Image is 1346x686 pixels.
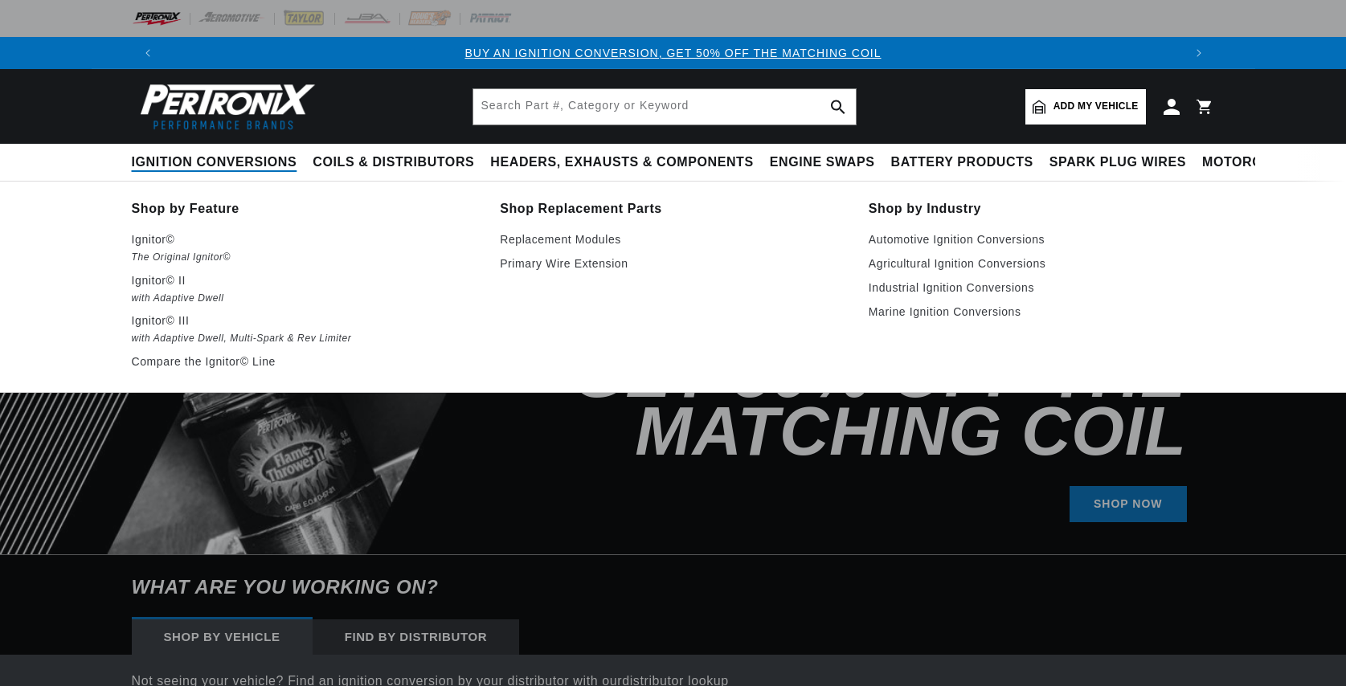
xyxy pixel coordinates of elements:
a: Shop Replacement Parts [500,198,846,220]
a: Agricultural Ignition Conversions [869,254,1215,273]
span: Motorcycle [1202,154,1298,171]
span: Engine Swaps [770,154,875,171]
div: Shop by vehicle [132,619,313,655]
button: Translation missing: en.sections.announcements.previous_announcement [132,37,164,69]
summary: Coils & Distributors [305,144,482,182]
em: with Adaptive Dwell, Multi-Spark & Rev Limiter [132,330,478,347]
em: with Adaptive Dwell [132,290,478,307]
a: Ignitor© II with Adaptive Dwell [132,271,478,307]
span: Spark Plug Wires [1049,154,1186,171]
p: Ignitor© II [132,271,478,290]
h2: Buy an Ignition Conversion, Get 50% off the Matching Coil [500,228,1187,460]
a: Primary Wire Extension [500,254,846,273]
span: Headers, Exhausts & Components [490,154,753,171]
summary: Battery Products [883,144,1041,182]
img: Pertronix [132,79,317,134]
h6: What are you working on? [92,555,1255,619]
a: Ignitor© The Original Ignitor© [132,230,478,266]
em: The Original Ignitor© [132,249,478,266]
a: Shop by Feature [132,198,478,220]
a: Automotive Ignition Conversions [869,230,1215,249]
a: Industrial Ignition Conversions [869,278,1215,297]
button: search button [820,89,856,125]
summary: Headers, Exhausts & Components [482,144,761,182]
a: SHOP NOW [1070,486,1187,522]
a: Add my vehicle [1025,89,1146,125]
a: BUY AN IGNITION CONVERSION, GET 50% OFF THE MATCHING COIL [464,47,881,59]
p: Ignitor© [132,230,478,249]
div: 1 of 3 [164,44,1183,62]
p: Ignitor© III [132,311,478,330]
span: Ignition Conversions [132,154,297,171]
span: Battery Products [891,154,1033,171]
div: Find by Distributor [313,619,520,655]
summary: Ignition Conversions [132,144,305,182]
summary: Motorcycle [1194,144,1306,182]
a: Marine Ignition Conversions [869,302,1215,321]
button: Translation missing: en.sections.announcements.next_announcement [1183,37,1215,69]
a: Shop by Industry [869,198,1215,220]
div: Announcement [164,44,1183,62]
summary: Spark Plug Wires [1041,144,1194,182]
span: Coils & Distributors [313,154,474,171]
input: Search Part #, Category or Keyword [473,89,856,125]
a: Replacement Modules [500,230,846,249]
summary: Engine Swaps [762,144,883,182]
span: Add my vehicle [1053,99,1139,114]
slideshow-component: Translation missing: en.sections.announcements.announcement_bar [92,37,1255,69]
a: Ignitor© III with Adaptive Dwell, Multi-Spark & Rev Limiter [132,311,478,347]
a: Compare the Ignitor© Line [132,352,478,371]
